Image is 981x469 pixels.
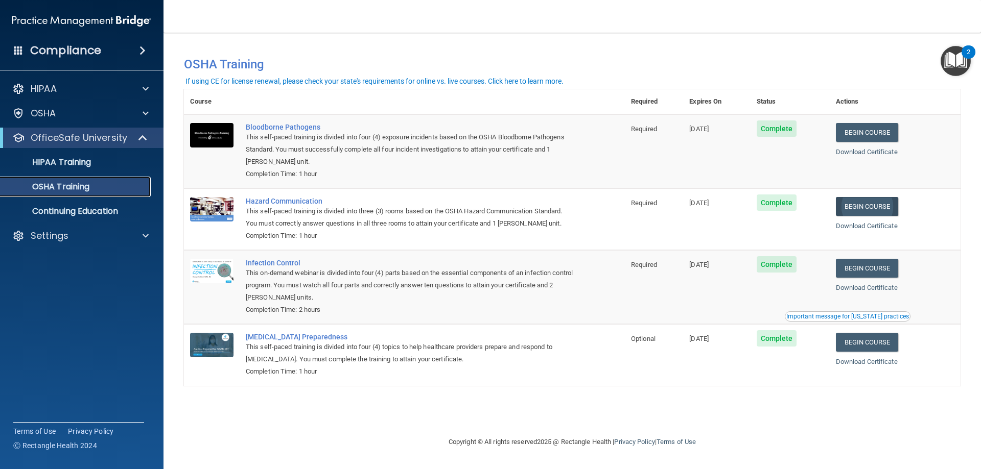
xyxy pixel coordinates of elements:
[185,78,564,85] div: If using CE for license renewal, please check your state's requirements for online vs. live cours...
[785,311,910,322] button: Read this if you are a dental practitioner in the state of CA
[689,125,709,133] span: [DATE]
[246,259,574,267] a: Infection Control
[246,205,574,230] div: This self-paced training is divided into three (3) rooms based on the OSHA Hazard Communication S...
[631,261,657,268] span: Required
[836,197,898,216] a: Begin Course
[246,123,574,131] a: Bloodborne Pathogens
[12,11,151,31] img: PMB logo
[246,168,574,180] div: Completion Time: 1 hour
[246,267,574,304] div: This on-demand webinar is divided into four (4) parts based on the essential components of an inf...
[689,335,709,342] span: [DATE]
[631,125,657,133] span: Required
[757,120,797,137] span: Complete
[941,46,971,76] button: Open Resource Center, 2 new notifications
[246,333,574,341] a: [MEDICAL_DATA] Preparedness
[836,222,898,230] a: Download Certificate
[246,341,574,365] div: This self-paced training is divided into four (4) topics to help healthcare providers prepare and...
[683,89,750,114] th: Expires On
[246,304,574,316] div: Completion Time: 2 hours
[625,89,683,114] th: Required
[836,284,898,291] a: Download Certificate
[689,261,709,268] span: [DATE]
[751,89,830,114] th: Status
[12,107,149,119] a: OSHA
[631,199,657,207] span: Required
[757,256,797,273] span: Complete
[68,426,114,436] a: Privacy Policy
[31,107,56,119] p: OSHA
[13,440,97,451] span: Ⓒ Rectangle Health 2024
[13,426,56,436] a: Terms of Use
[7,182,89,192] p: OSHA Training
[12,83,149,95] a: HIPAA
[967,52,970,65] div: 2
[12,132,148,144] a: OfficeSafe University
[246,131,574,168] div: This self-paced training is divided into four (4) exposure incidents based on the OSHA Bloodborne...
[836,358,898,365] a: Download Certificate
[836,123,898,142] a: Begin Course
[184,57,961,71] h4: OSHA Training
[836,259,898,278] a: Begin Course
[184,76,565,86] button: If using CE for license renewal, please check your state's requirements for online vs. live cours...
[31,83,57,95] p: HIPAA
[184,89,240,114] th: Course
[12,230,149,242] a: Settings
[7,206,146,216] p: Continuing Education
[757,330,797,347] span: Complete
[31,132,127,144] p: OfficeSafe University
[657,438,696,446] a: Terms of Use
[246,230,574,242] div: Completion Time: 1 hour
[30,43,101,58] h4: Compliance
[689,199,709,207] span: [DATE]
[7,157,91,167] p: HIPAA Training
[386,426,759,458] div: Copyright © All rights reserved 2025 @ Rectangle Health | |
[836,333,898,352] a: Begin Course
[830,89,961,114] th: Actions
[836,148,898,156] a: Download Certificate
[614,438,655,446] a: Privacy Policy
[631,335,656,342] span: Optional
[246,197,574,205] a: Hazard Communication
[757,194,797,211] span: Complete
[786,313,909,319] div: Important message for [US_STATE] practices
[31,230,68,242] p: Settings
[246,365,574,378] div: Completion Time: 1 hour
